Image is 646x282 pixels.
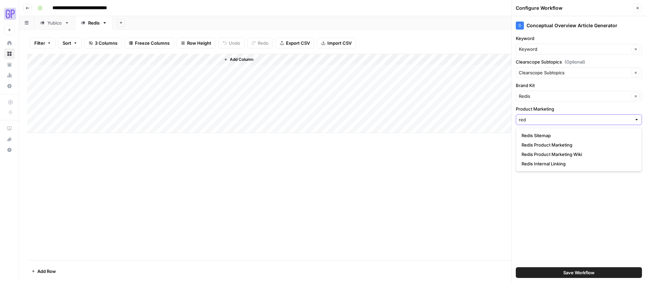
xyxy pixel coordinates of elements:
button: Add Row [27,266,60,277]
span: Row Height [187,40,211,46]
button: Freeze Columns [124,38,174,48]
span: (Optional) [565,58,585,65]
a: Yubico [34,16,75,30]
div: What's new? [4,134,14,144]
button: Redo [247,38,273,48]
span: Redis Product Marketing Wiki [522,151,634,158]
input: Clearscope Subtopics [519,69,630,76]
button: Save Workflow [516,267,642,278]
button: Sort [58,38,82,48]
button: Help + Support [4,145,15,155]
img: Growth Plays Logo [4,8,16,20]
button: Import CSV [317,38,356,48]
a: Your Data [4,59,15,70]
div: Yubico [47,19,62,26]
span: Filter [34,40,45,46]
div: Conceptual Overview Article Generator [516,22,642,30]
button: Row Height [177,38,216,48]
label: Product Marketing [516,106,642,112]
a: Settings [4,81,15,91]
div: Redis [88,19,100,26]
span: Import CSV [327,40,352,46]
span: Freeze Columns [135,40,170,46]
button: Filter [30,38,56,48]
button: Export CSV [276,38,314,48]
span: Redis Internal Linking [522,160,634,167]
button: 3 Columns [84,38,122,48]
input: Redis [519,93,630,99]
button: Workspace: Growth Plays [4,5,15,22]
button: Add Column [221,55,256,64]
a: Redis [75,16,113,30]
a: Home [4,38,15,48]
input: Keyword [519,46,630,52]
span: Add Row [37,268,56,275]
label: Clearscope Subtopics [516,58,642,65]
label: Brand Kit [516,82,642,89]
span: Save Workflow [563,269,595,276]
span: Export CSV [286,40,310,46]
span: Sort [63,40,71,46]
span: Redo [258,40,268,46]
span: Redis Sitemap [522,132,634,139]
span: 3 Columns [95,40,117,46]
a: AirOps Academy [4,123,15,134]
input: Select input or enter static value [519,116,632,123]
span: Redis Product Marketing [522,142,634,148]
button: Undo [218,38,245,48]
span: Undo [229,40,240,46]
a: Usage [4,70,15,81]
span: Add Column [230,56,253,63]
label: Keyword [516,35,642,42]
button: What's new? [4,134,15,145]
a: Browse [4,48,15,59]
